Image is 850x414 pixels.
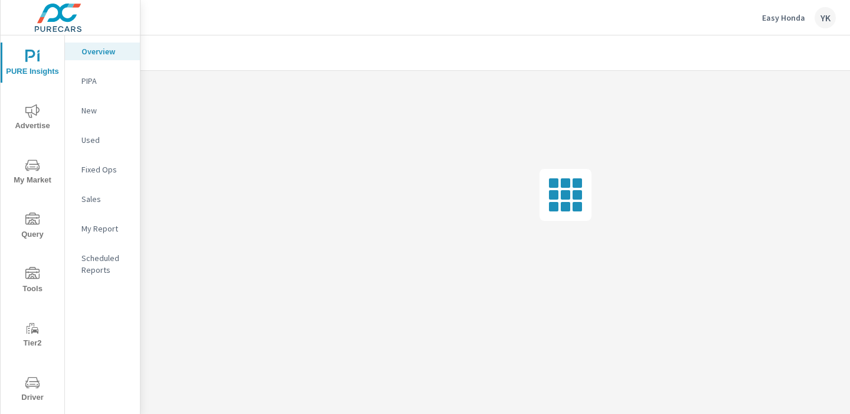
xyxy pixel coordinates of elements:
div: Overview [65,43,140,60]
div: My Report [65,220,140,237]
div: YK [815,7,836,28]
p: New [81,105,130,116]
span: Query [4,213,61,242]
span: Advertise [4,104,61,133]
div: Sales [65,190,140,208]
p: Used [81,134,130,146]
p: Sales [81,193,130,205]
div: PIPA [65,72,140,90]
div: New [65,102,140,119]
p: Fixed Ops [81,164,130,175]
span: PURE Insights [4,50,61,79]
p: PIPA [81,75,130,87]
span: My Market [4,158,61,187]
p: Easy Honda [762,12,805,23]
div: Used [65,131,140,149]
p: Scheduled Reports [81,252,130,276]
p: My Report [81,223,130,234]
span: Driver [4,376,61,405]
p: Overview [81,45,130,57]
div: Scheduled Reports [65,249,140,279]
div: Fixed Ops [65,161,140,178]
span: Tools [4,267,61,296]
span: Tier2 [4,321,61,350]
